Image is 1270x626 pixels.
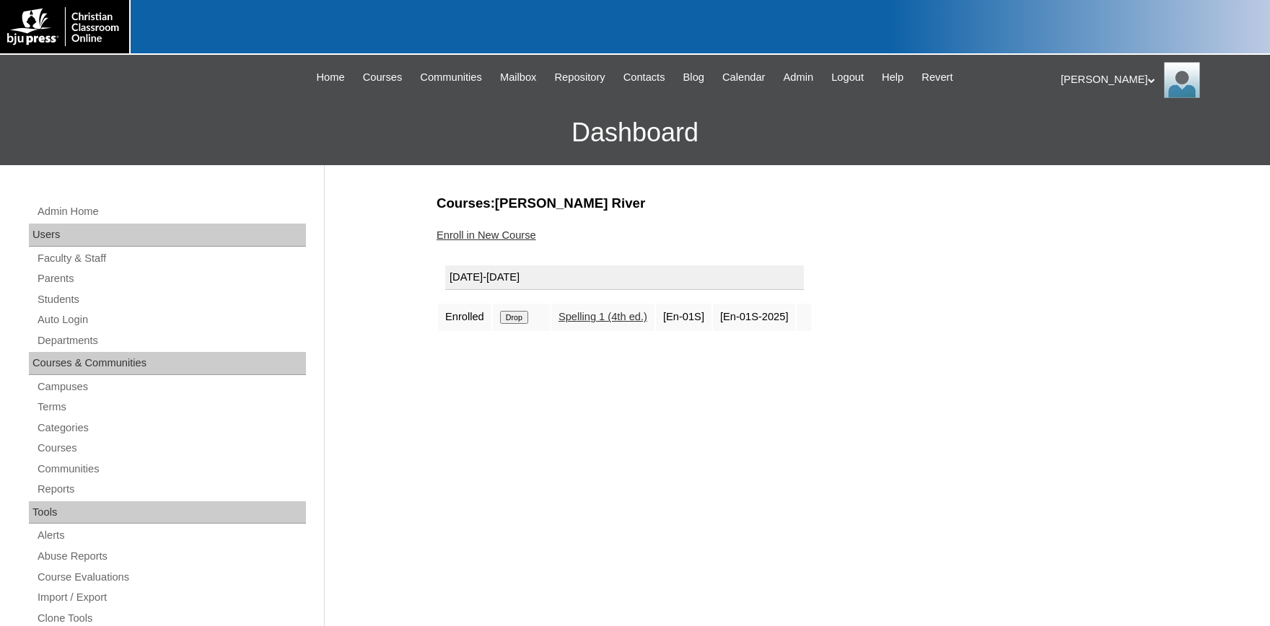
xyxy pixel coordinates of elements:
[437,194,1151,213] h3: Courses:[PERSON_NAME] River
[29,352,306,375] div: Courses & Communities
[7,100,1263,165] h3: Dashboard
[29,501,306,524] div: Tools
[36,311,306,329] a: Auto Login
[1164,62,1200,98] img: Karen Lawton
[445,265,804,290] div: [DATE]-[DATE]
[36,588,306,607] a: Import / Export
[500,311,528,324] input: Drop
[831,69,864,86] span: Logout
[36,332,306,350] a: Departments
[363,69,403,86] span: Courses
[500,69,537,86] span: Mailbox
[676,69,711,86] a: Blog
[656,304,711,331] td: [En-01S]
[36,378,306,396] a: Campuses
[316,69,344,86] span: Home
[29,224,306,247] div: Users
[7,7,122,46] img: logo-white.png
[715,69,772,86] a: Calendar
[36,547,306,565] a: Abuse Reports
[616,69,673,86] a: Contacts
[420,69,482,86] span: Communities
[683,69,704,86] span: Blog
[36,250,306,268] a: Faculty & Staff
[413,69,489,86] a: Communities
[1061,62,1256,98] div: [PERSON_NAME]
[36,439,306,457] a: Courses
[36,526,306,545] a: Alerts
[559,311,647,322] a: Spelling 1 (4th ed.)
[438,304,491,331] td: Enrolled
[623,69,665,86] span: Contacts
[36,480,306,498] a: Reports
[36,291,306,309] a: Students
[875,69,911,86] a: Help
[309,69,351,86] a: Home
[36,398,306,416] a: Terms
[36,568,306,586] a: Course Evaluations
[548,69,613,86] a: Repository
[914,69,960,86] a: Revert
[776,69,821,86] a: Admin
[36,270,306,288] a: Parents
[555,69,605,86] span: Repository
[356,69,410,86] a: Courses
[437,229,536,241] a: Enroll in New Course
[36,203,306,221] a: Admin Home
[493,69,544,86] a: Mailbox
[921,69,952,86] span: Revert
[882,69,903,86] span: Help
[36,419,306,437] a: Categories
[722,69,765,86] span: Calendar
[713,304,796,331] td: [En-01S-2025]
[824,69,871,86] a: Logout
[784,69,814,86] span: Admin
[36,460,306,478] a: Communities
